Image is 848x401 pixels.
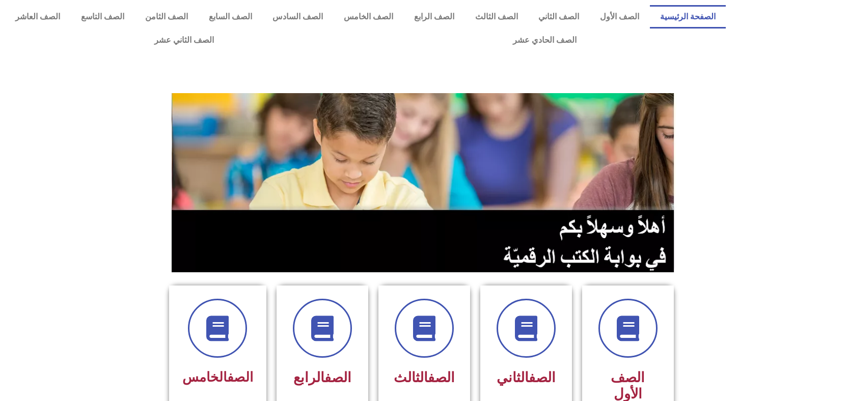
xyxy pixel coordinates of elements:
[334,5,404,28] a: الصف الخامس
[464,5,528,28] a: الصف الثالث
[5,5,71,28] a: الصف العاشر
[394,369,455,386] span: الثالث
[428,369,455,386] a: الصف
[182,369,253,385] span: الخامس
[404,5,465,28] a: الصف الرابع
[71,5,135,28] a: الصف التاسع
[364,28,726,52] a: الصف الحادي عشر
[5,28,364,52] a: الصف الثاني عشر
[198,5,262,28] a: الصف السابع
[227,369,253,385] a: الصف
[497,369,556,386] span: الثاني
[529,369,556,386] a: الصف
[293,369,351,386] span: الرابع
[135,5,199,28] a: الصف الثامن
[590,5,650,28] a: الصف الأول
[528,5,590,28] a: الصف الثاني
[650,5,726,28] a: الصفحة الرئيسية
[262,5,334,28] a: الصف السادس
[324,369,351,386] a: الصف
